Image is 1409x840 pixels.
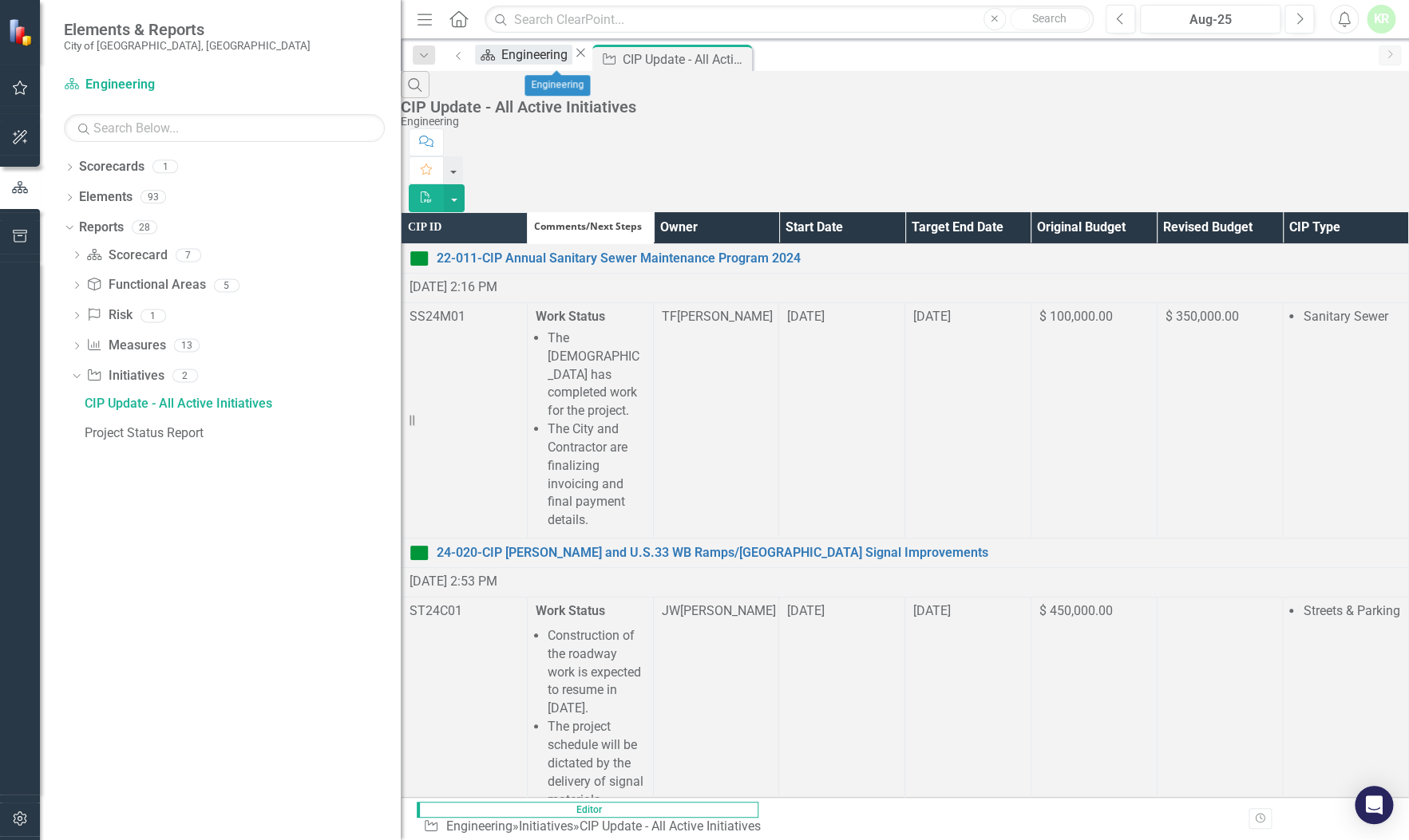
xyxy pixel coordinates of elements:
[1355,786,1393,824] div: Open Intercom Messenger
[779,302,905,538] td: Double-Click to Edit
[79,219,124,237] a: Reports
[1303,603,1399,618] span: Streets & Parking
[1146,10,1276,30] div: Aug-25
[475,45,572,65] a: Engineering
[501,45,572,65] div: Engineering
[913,603,951,618] span: [DATE]
[653,302,779,538] td: Double-Click to Edit
[1032,12,1067,25] span: Search
[410,309,465,324] span: SS24M01
[64,114,385,142] input: Search Below...
[86,367,164,385] a: Initiatives
[548,420,645,530] li: The City and Contractor are finalizing invoicing and final payment details.
[172,369,198,383] div: 2
[548,718,645,809] li: The project schedule will be dictated by the delivery of signal materials.
[536,309,605,324] strong: Work Status
[64,20,311,39] span: Elements & Reports
[1031,302,1157,538] td: Double-Click to Edit
[1157,302,1283,538] td: Double-Click to Edit
[152,160,178,174] div: 1
[79,158,144,176] a: Scorecards
[518,818,572,834] a: Initiatives
[1283,302,1409,538] td: Double-Click to Edit
[81,391,401,416] a: CIP Update - All Active Initiatives
[410,603,462,618] span: ST24C01
[1039,603,1113,618] span: $ 450,000.00
[86,306,132,325] a: Risk
[527,302,653,538] td: Double-Click to Edit
[401,98,1401,116] div: CIP Update - All Active Initiatives
[176,248,201,262] div: 7
[905,302,1031,538] td: Double-Click to Edit
[787,309,825,324] span: [DATE]
[437,544,1400,562] a: 24-020-CIP [PERSON_NAME] and U.S.33 WB Ramps/[GEOGRAPHIC_DATA] Signal Improvements
[680,602,776,621] div: [PERSON_NAME]
[64,76,263,94] a: Engineering
[417,802,758,818] span: Editor
[64,39,311,52] small: City of [GEOGRAPHIC_DATA], [GEOGRAPHIC_DATA]
[1140,5,1281,34] button: Aug-25
[81,420,401,446] a: Project Status Report
[423,818,766,836] div: » »
[1367,5,1395,34] button: KR
[410,543,429,562] img: On Target
[402,243,1409,273] td: Double-Click to Edit Right Click for Context Menu
[485,6,1093,34] input: Search ClearPoint...
[401,116,1401,128] div: Engineering
[86,276,205,294] a: Functional Areas
[524,76,590,97] div: Engineering
[1303,309,1387,324] span: Sanitary Sewer
[410,278,1400,297] div: [DATE] 2:16 PM
[86,246,167,265] a: Scorecard
[86,337,165,355] a: Measures
[410,573,1400,591] div: [DATE] 2:53 PM
[85,396,401,411] div: CIP Update - All Active Initiatives
[132,220,157,234] div: 28
[445,818,512,834] a: Engineering
[1039,309,1113,324] span: $ 100,000.00
[79,188,133,207] a: Elements
[8,18,36,45] img: ClearPoint Strategy
[548,329,645,420] li: The [DEMOGRAPHIC_DATA] has completed work for the project.
[536,603,605,618] strong: Work Status
[579,818,760,834] div: CIP Update - All Active Initiatives
[410,249,429,268] img: On Target
[174,339,200,353] div: 13
[85,426,401,440] div: Project Status Report
[662,308,677,326] div: TF
[1010,8,1090,30] button: Search
[623,49,748,69] div: CIP Update - All Active Initiatives
[787,603,825,618] span: [DATE]
[437,250,1400,268] a: 22-011-CIP Annual Sanitary Sewer Maintenance Program 2024
[141,191,166,204] div: 93
[913,309,951,324] span: [DATE]
[402,302,528,538] td: Double-Click to Edit
[1166,309,1239,324] span: $ 350,000.00
[662,602,680,621] div: JW
[214,278,239,292] div: 5
[402,538,1409,568] td: Double-Click to Edit Right Click for Context Menu
[548,627,645,718] li: Construction of the roadway work is expected to resume in [DATE].
[141,309,166,322] div: 1
[677,308,773,326] div: [PERSON_NAME]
